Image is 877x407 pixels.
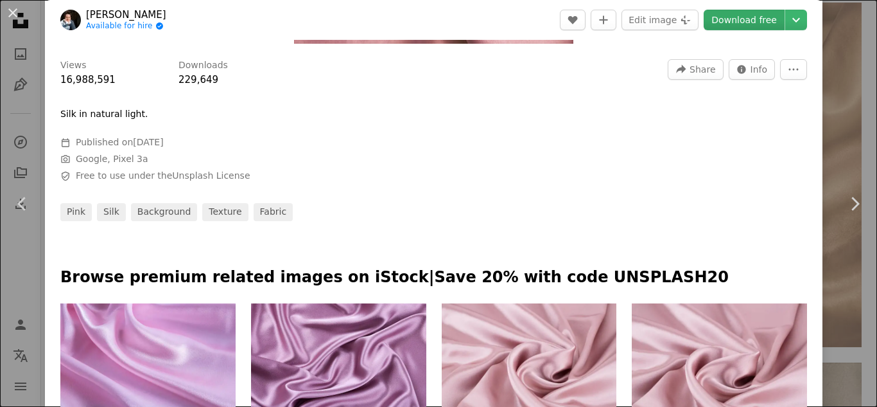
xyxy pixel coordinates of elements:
[591,10,616,30] button: Add to Collection
[780,59,807,80] button: More Actions
[178,74,218,86] span: 229,649
[133,137,163,147] time: March 30, 2021 at 3:34:29 AM GMT+5:30
[690,60,715,79] span: Share
[60,59,87,72] h3: Views
[560,10,586,30] button: Like
[60,10,81,30] img: Go to Susan Wilkinson's profile
[178,59,228,72] h3: Downloads
[76,153,148,166] button: Google, Pixel 3a
[751,60,768,79] span: Info
[729,59,776,80] button: Stats about this image
[621,10,699,30] button: Edit image
[86,8,166,21] a: [PERSON_NAME]
[202,203,248,221] a: texture
[60,267,807,288] p: Browse premium related images on iStock | Save 20% with code UNSPLASH20
[60,108,148,121] p: Silk in natural light.
[60,74,116,86] span: 16,988,591
[76,170,250,183] span: Free to use under the
[785,10,807,30] button: Choose download size
[704,10,785,30] a: Download free
[97,203,126,221] a: silk
[172,170,250,181] a: Unsplash License
[60,203,92,221] a: pink
[131,203,198,221] a: background
[668,59,723,80] button: Share this image
[86,21,166,32] a: Available for hire
[832,142,877,266] a: Next
[76,137,164,147] span: Published on
[254,203,293,221] a: fabric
